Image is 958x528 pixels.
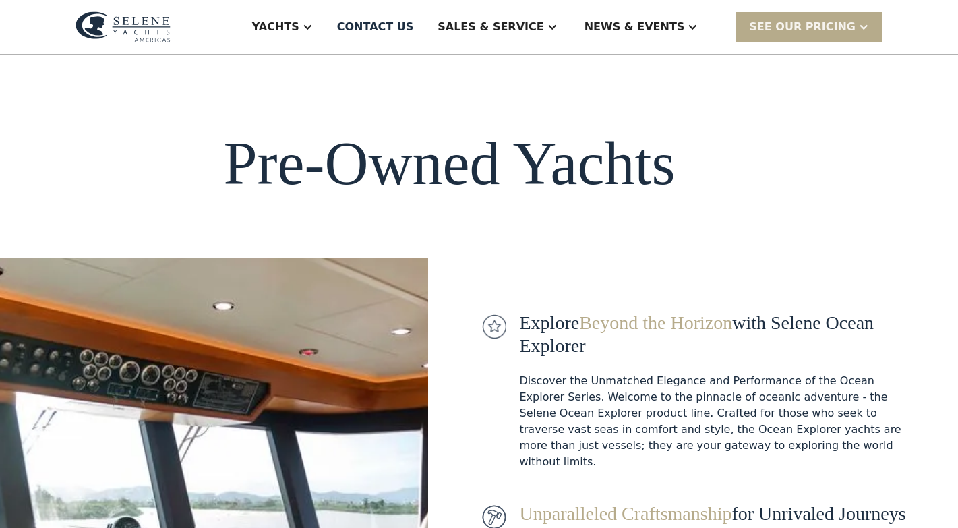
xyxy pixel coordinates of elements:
div: Yachts [252,19,299,35]
span: Beyond the Horizon [579,312,732,333]
div: News & EVENTS [585,19,685,35]
div: Explore with Selene Ocean Explorer [520,312,910,357]
div: for Unrivaled Journeys [520,502,910,525]
img: logo [76,11,171,42]
div: SEE Our Pricing [736,12,882,41]
div: Contact US [337,19,414,35]
span: Unparalleled Craftsmanship [520,503,732,524]
h1: Pre-Owned Yachts [224,130,676,197]
div: SEE Our Pricing [749,19,856,35]
img: icon [482,314,506,339]
div: Discover the Unmatched Elegance and Performance of the Ocean Explorer Series. Welcome to the pinn... [520,373,910,470]
div: Sales & Service [438,19,543,35]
